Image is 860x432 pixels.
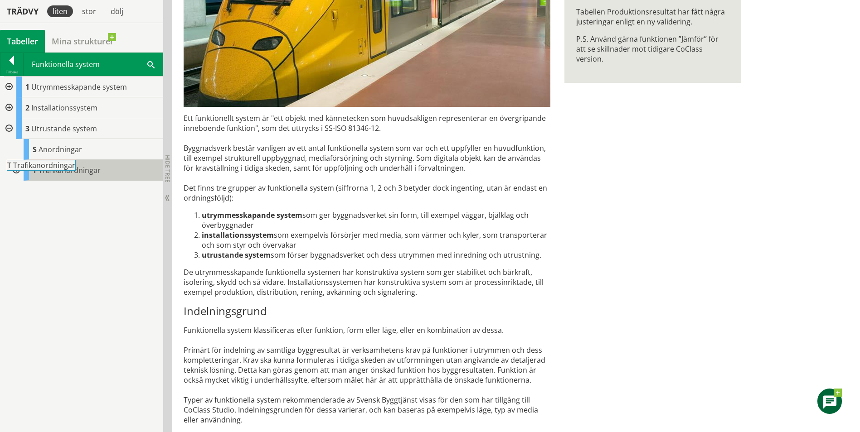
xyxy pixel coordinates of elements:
[47,5,73,17] div: liten
[7,160,163,181] div: Gå till informationssidan för CoClass Studio
[45,30,121,53] a: Mina strukturer
[576,7,729,27] p: Tabellen Produktionsresultat har fått några justeringar enligt en ny validering.
[2,6,44,16] div: Trädvy
[7,139,163,160] div: Gå till informationssidan för CoClass Studio
[31,82,127,92] span: Utrymmesskapande system
[39,144,82,154] span: Anordningar
[77,5,102,17] div: stor
[31,103,97,113] span: Installationssystem
[13,160,75,170] span: Trafikanordningar
[7,160,11,170] span: T
[202,210,550,230] li: som ger byggnadsverket sin form, till exempel väggar, bjälklag och överbyggnader
[105,5,129,17] div: dölj
[147,59,155,69] span: Sök i tabellen
[576,34,729,64] p: P.S. Använd gärna funktionen ”Jämför” för att se skillnader mot tidigare CoClass version.
[25,82,29,92] span: 1
[25,124,29,134] span: 3
[31,124,97,134] span: Utrustande system
[202,210,302,220] strong: utrymmesskapande system
[24,53,163,76] div: Funktionella system
[202,230,274,240] strong: installationssystem
[25,103,29,113] span: 2
[202,250,271,260] strong: utrustande system
[164,155,171,182] span: Hide tree
[33,144,37,154] span: S
[0,68,23,76] div: Tillbaka
[7,160,76,171] div: Gå till informationssidan för CoClass Studio
[184,304,550,318] h3: Indelningsgrund
[202,250,550,260] li: som förser byggnadsverket och dess utrymmen med inredning och utrustning.
[202,230,550,250] li: som exempelvis försörjer med media, som värmer och kyler, som trans­porterar och som styr och öve...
